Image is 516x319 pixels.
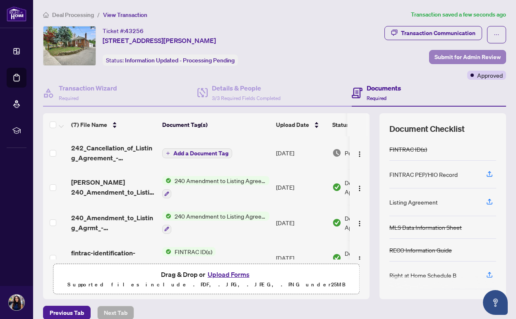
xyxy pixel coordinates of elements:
span: Upload Date [276,120,309,129]
span: Add a Document Tag [173,150,228,156]
article: Transaction saved a few seconds ago [411,10,506,19]
span: FINTRAC ID(s) [171,247,216,256]
span: (7) File Name [71,120,107,129]
img: Document Status [332,253,341,262]
td: [DATE] [273,136,329,169]
span: [STREET_ADDRESS][PERSON_NAME] [103,36,216,45]
button: Upload Forms [205,269,252,280]
td: [DATE] [273,169,329,205]
th: Upload Date [273,113,329,136]
span: Drag & Drop or [161,269,252,280]
span: Required [367,95,386,101]
h4: Details & People [212,83,281,93]
li: / [97,10,100,19]
span: plus [166,151,170,155]
span: 3/3 Required Fields Completed [212,95,281,101]
button: Logo [353,146,366,159]
div: Ticket #: [103,26,144,36]
span: fintrac-identification-record-[PERSON_NAME]-20250710-074510.pdf [71,248,156,268]
span: home [43,12,49,18]
span: 240 Amendment to Listing Agreement - Authority to Offer for Sale Price Change/Extension/Amendment(s) [171,176,269,185]
span: Document Approved [345,249,396,267]
p: Supported files include .PDF, .JPG, .JPEG, .PNG under 25 MB [58,280,354,290]
button: Transaction Communication [384,26,482,40]
div: Transaction Communication [401,26,475,40]
span: Status [332,120,349,129]
span: 240_Amendment_to_Listing_Agrmt_-_Price_Change_Extension_Amendment__A__-_PropTx-[PERSON_NAME].pdf [71,213,156,233]
img: Logo [356,256,363,262]
img: logo [7,6,26,21]
th: Document Tag(s) [159,113,273,136]
img: Profile Icon [9,295,24,310]
span: Document Approved [345,178,396,196]
span: ellipsis [494,32,499,38]
img: Document Status [332,148,341,157]
h4: Transaction Wizard [59,83,117,93]
img: Document Status [332,218,341,227]
img: Logo [356,185,363,192]
span: View Transaction [103,11,147,19]
span: Drag & Drop orUpload FormsSupported files include .PDF, .JPG, .JPEG, .PNG under25MB [53,264,359,295]
div: MLS Data Information Sheet [389,223,462,232]
button: Logo [353,181,366,194]
img: Status Icon [162,247,171,256]
button: Status Icon240 Amendment to Listing Agreement - Authority to Offer for Sale Price Change/Extensio... [162,176,269,198]
div: Status: [103,55,238,66]
button: Add a Document Tag [162,148,232,158]
div: RECO Information Guide [389,245,452,255]
span: Document Approved [345,214,396,232]
span: Approved [477,71,503,80]
span: Document Checklist [389,123,465,135]
span: 43256 [125,27,144,35]
span: [PERSON_NAME] 240_Amendment_to_Listing_Agrmt_-_Price_Change_Extension_Amendment__A__-_PropTx-[PER... [71,177,156,197]
div: Right at Home Schedule B [389,271,456,280]
img: Logo [356,220,363,227]
img: Logo [356,151,363,157]
h4: Documents [367,83,401,93]
button: Logo [353,251,366,264]
span: Information Updated - Processing Pending [125,57,235,64]
span: 240 Amendment to Listing Agreement - Authority to Offer for Sale Price Change/Extension/Amendment(s) [171,212,269,221]
span: Submit for Admin Review [434,50,501,64]
img: Status Icon [162,176,171,185]
button: Open asap [483,290,508,315]
div: FINTRAC PEP/HIO Record [389,170,458,179]
button: Status Icon240 Amendment to Listing Agreement - Authority to Offer for Sale Price Change/Extensio... [162,212,269,234]
img: Status Icon [162,212,171,221]
span: Pending Review [345,148,386,157]
td: [DATE] [273,240,329,276]
th: (7) File Name [68,113,159,136]
span: Deal Processing [52,11,94,19]
button: Logo [353,216,366,229]
button: Status IconFINTRAC ID(s) [162,247,216,269]
img: Document Status [332,183,341,192]
th: Status [329,113,399,136]
div: Listing Agreement [389,198,438,207]
button: Submit for Admin Review [429,50,506,64]
div: FINTRAC ID(s) [389,145,427,154]
span: Required [59,95,79,101]
img: IMG-W12275686_1.jpg [43,26,96,65]
button: Add a Document Tag [162,148,232,159]
td: [DATE] [273,205,329,240]
span: 242_Cancellation_of_Listing_Agreement_-_Authority_to_Offer_for_Sale_-_PropTx-[PERSON_NAME].pdf [71,143,156,163]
